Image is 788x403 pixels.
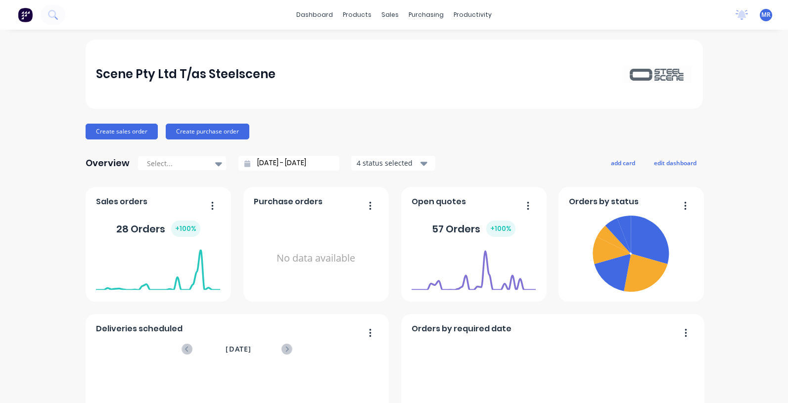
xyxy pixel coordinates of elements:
button: Create purchase order [166,124,249,139]
span: Sales orders [96,196,147,208]
div: 57 Orders [432,221,515,237]
div: purchasing [404,7,449,22]
div: 4 status selected [357,158,419,168]
span: Open quotes [412,196,466,208]
img: Scene Pty Ltd T/as Steelscene [623,65,692,83]
button: Create sales order [86,124,158,139]
span: Purchase orders [254,196,323,208]
div: Scene Pty Ltd T/as Steelscene [96,64,276,84]
div: productivity [449,7,497,22]
button: edit dashboard [648,156,703,169]
img: Factory [18,7,33,22]
span: MR [761,10,771,19]
div: Overview [86,153,130,173]
div: + 100 % [171,221,200,237]
span: Orders by status [569,196,639,208]
div: products [338,7,376,22]
button: add card [604,156,642,169]
div: No data available [254,212,378,305]
span: [DATE] [226,344,251,355]
a: dashboard [291,7,338,22]
div: 28 Orders [116,221,200,237]
button: 4 status selected [351,156,435,171]
div: sales [376,7,404,22]
div: + 100 % [486,221,515,237]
